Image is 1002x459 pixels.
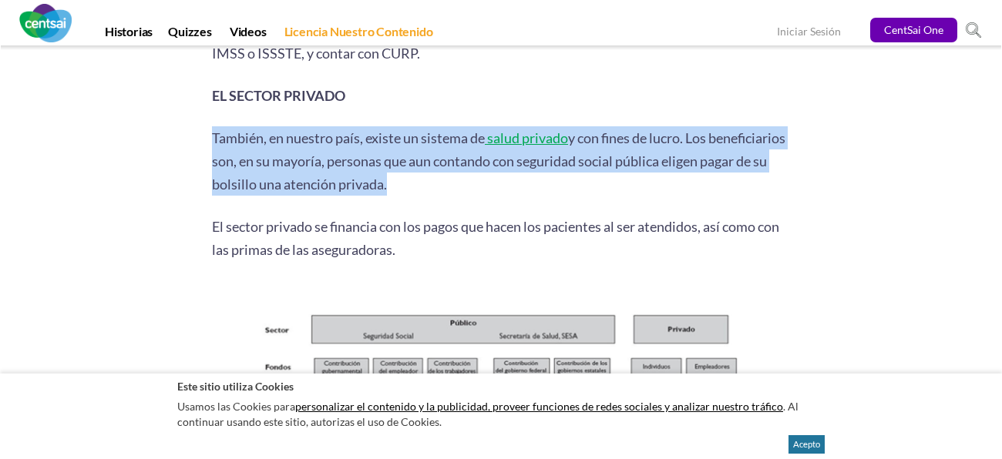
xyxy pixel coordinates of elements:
a: CentSai One [870,18,957,42]
a: Historias [97,24,160,45]
a: Videos [222,24,274,45]
a: Quizzes [160,24,220,45]
a: Licencia Nuestro Contenido [277,24,441,45]
button: Acepto [788,435,825,454]
span: También, en nuestro país, existe un sistema de [212,129,485,146]
p: Usamos las Cookies para . Al continuar usando este sitio, autorizas el uso de Cookies. [177,395,825,433]
h2: Este sitio utiliza Cookies [177,379,825,394]
span: El sector privado se financia con los pagos que hacen los pacientes al ser atendidos, así como co... [212,218,779,258]
span: salud privado [487,129,568,146]
a: salud privado [485,129,568,146]
span: y con fines de lucro. Los beneficiarios son, en su mayoría, personas que aun contando con segurid... [212,129,785,193]
a: Iniciar Sesión [777,25,841,41]
b: EL SECTOR PRIVADO [212,87,345,104]
img: CentSai [19,4,72,42]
